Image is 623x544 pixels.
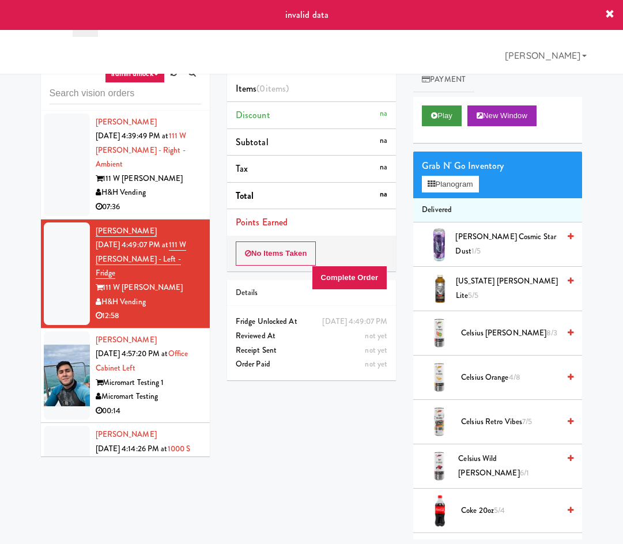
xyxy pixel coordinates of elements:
[236,189,254,202] span: Total
[509,372,520,383] span: 4/8
[322,315,387,329] div: [DATE] 4:49:07 PM
[422,105,462,126] button: Play
[236,343,387,358] div: Receipt Sent
[96,348,168,359] span: [DATE] 4:57:20 PM at
[454,452,573,480] div: Celsius Wild [PERSON_NAME]6/1
[494,505,505,516] span: 5/4
[96,295,201,309] div: H&H Vending
[236,357,387,372] div: Order Paid
[467,105,537,126] button: New Window
[380,187,387,202] div: na
[312,266,388,290] button: Complete Order
[456,415,573,429] div: Celsius Retro Vibes7/5
[96,443,168,454] span: [DATE] 4:14:26 PM at
[451,230,573,258] div: [PERSON_NAME] Cosmic Star Dust1/5
[96,281,201,295] div: 111 W [PERSON_NAME]
[456,274,560,303] span: [US_STATE] [PERSON_NAME] Lite
[461,415,559,429] span: Celsius Retro Vibes
[422,157,573,175] div: Grab N' Go Inventory
[96,200,201,214] div: 07:36
[413,67,474,93] a: Payment
[236,315,387,329] div: Fridge Unlocked At
[285,8,329,21] span: invalid data
[236,162,248,175] span: Tax
[236,108,270,122] span: Discount
[520,467,529,478] span: 6/1
[456,326,573,341] div: Celsius [PERSON_NAME]8/3
[96,225,157,237] a: [PERSON_NAME]
[50,83,201,104] input: Search vision orders
[236,329,387,343] div: Reviewed At
[96,376,201,390] div: Micromart Testing 1
[96,334,157,345] a: [PERSON_NAME]
[96,309,201,323] div: 12:58
[456,371,573,385] div: Celsius Orange4/8
[455,230,559,258] span: [PERSON_NAME] Cosmic Star Dust
[380,160,387,175] div: na
[41,220,210,328] li: [PERSON_NAME][DATE] 4:49:07 PM at111 W [PERSON_NAME] - Left - Fridge111 W [PERSON_NAME]H&H Vendin...
[41,423,210,532] li: [PERSON_NAME][DATE] 4:14:26 PM at1000 S [PERSON_NAME] -Right - Ambient1000 S [PERSON_NAME]H&H Ven...
[461,504,559,518] span: Coke 20oz
[236,286,312,300] div: Details
[96,130,169,141] span: [DATE] 4:39:49 PM at
[256,82,289,95] span: (0 )
[96,404,201,418] div: 00:14
[96,172,201,186] div: 111 W [PERSON_NAME]
[380,134,387,148] div: na
[236,82,289,95] span: Items
[41,328,210,424] li: [PERSON_NAME][DATE] 4:57:20 PM atOffice Cabinet LeftMicromart Testing 1Micromart Testing00:14
[456,504,573,518] div: Coke 20oz5/4
[41,111,210,220] li: [PERSON_NAME][DATE] 4:39:49 PM at111 W [PERSON_NAME] - Right - Ambient111 W [PERSON_NAME]H&H Vend...
[461,326,559,341] span: Celsius [PERSON_NAME]
[96,186,201,200] div: H&H Vending
[96,239,169,250] span: [DATE] 4:49:07 PM at
[96,390,201,404] div: Micromart Testing
[500,37,591,74] a: [PERSON_NAME]
[236,241,316,266] button: No Items Taken
[365,358,387,369] span: not yet
[236,135,269,149] span: Subtotal
[522,416,532,427] span: 7/5
[236,216,288,229] span: Points Earned
[413,198,582,222] li: Delivered
[365,330,387,341] span: not yet
[451,274,574,303] div: [US_STATE] [PERSON_NAME] Lite5/5
[96,116,157,127] a: [PERSON_NAME]
[471,245,481,256] span: 1/5
[422,176,478,193] button: Planogram
[461,371,559,385] span: Celsius Orange
[546,327,557,338] span: 8/3
[380,107,387,121] div: na
[96,130,187,169] a: 111 W [PERSON_NAME] - Right - Ambient
[96,429,157,440] a: [PERSON_NAME]
[365,345,387,356] span: not yet
[468,290,478,301] span: 5/5
[266,82,286,95] ng-pluralize: items
[96,239,187,279] a: 111 W [PERSON_NAME] - Left - Fridge
[458,452,559,480] span: Celsius Wild [PERSON_NAME]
